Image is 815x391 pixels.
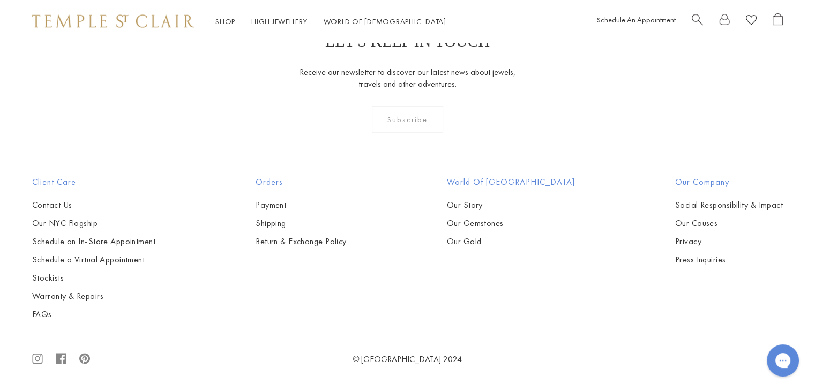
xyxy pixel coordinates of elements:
a: ShopShop [215,17,235,26]
a: Search [692,13,703,30]
a: Our Causes [675,217,783,229]
a: Press Inquiries [675,254,783,266]
a: Schedule a Virtual Appointment [32,254,155,266]
a: High JewelleryHigh Jewellery [251,17,308,26]
div: Subscribe [372,106,443,133]
a: Privacy [675,236,783,247]
img: Temple St. Clair [32,15,194,28]
h2: Client Care [32,176,155,189]
h2: World of [GEOGRAPHIC_DATA] [447,176,575,189]
a: Payment [256,199,347,211]
a: Our NYC Flagship [32,217,155,229]
a: Schedule An Appointment [597,15,676,25]
a: Schedule an In-Store Appointment [32,236,155,247]
a: Our Story [447,199,575,211]
a: Contact Us [32,199,155,211]
a: Shipping [256,217,347,229]
iframe: Gorgias live chat messenger [761,341,804,380]
a: Social Responsibility & Impact [675,199,783,211]
a: Our Gold [447,236,575,247]
a: World of [DEMOGRAPHIC_DATA]World of [DEMOGRAPHIC_DATA] [324,17,446,26]
a: FAQs [32,309,155,320]
a: View Wishlist [746,13,757,30]
a: Stockists [32,272,155,284]
nav: Main navigation [215,15,446,28]
p: Receive our newsletter to discover our latest news about jewels, travels and other adventures. [299,66,516,90]
a: Our Gemstones [447,217,575,229]
a: © [GEOGRAPHIC_DATA] 2024 [353,354,462,365]
h2: Orders [256,176,347,189]
a: Return & Exchange Policy [256,236,347,247]
h2: Our Company [675,176,783,189]
a: Warranty & Repairs [32,290,155,302]
a: Open Shopping Bag [773,13,783,30]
